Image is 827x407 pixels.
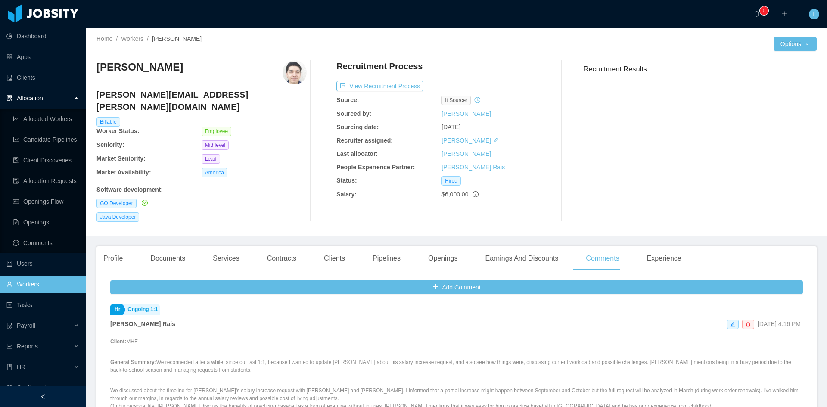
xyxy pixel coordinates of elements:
[441,164,505,171] a: [PERSON_NAME] Rais
[283,60,307,84] img: 6396978a-1e26-49bf-bdb5-a4c34a908781_6654bf6c1ce22-400w.png
[640,246,688,270] div: Experience
[781,11,787,17] i: icon: plus
[6,364,12,370] i: icon: book
[123,304,160,315] a: Ongoing 1:1
[336,60,423,72] h4: Recruitment Process
[110,358,803,374] p: We reconnected after a while, since our last 1:1, because I wanted to update [PERSON_NAME] about ...
[121,35,143,42] a: Workers
[6,296,79,314] a: icon: profileTasks
[13,214,79,231] a: icon: file-textOpenings
[116,35,118,42] span: /
[96,155,146,162] b: Market Seniority:
[6,323,12,329] i: icon: file-protect
[336,137,393,144] b: Recruiter assigned:
[746,322,751,327] i: icon: delete
[441,124,460,130] span: [DATE]
[478,246,565,270] div: Earnings And Discounts
[473,191,479,197] span: info-circle
[336,164,415,171] b: People Experience Partner:
[760,6,768,15] sup: 0
[13,172,79,190] a: icon: file-doneAllocation Requests
[336,191,357,198] b: Salary:
[206,246,246,270] div: Services
[96,141,124,148] b: Seniority:
[584,64,817,75] h3: Recruitment Results
[96,60,183,74] h3: [PERSON_NAME]
[202,168,227,177] span: America
[110,339,126,345] strong: Client:
[441,137,491,144] a: [PERSON_NAME]
[6,48,79,65] a: icon: appstoreApps
[336,110,371,117] b: Sourced by:
[730,322,735,327] i: icon: edit
[441,96,471,105] span: it sourcer
[13,110,79,127] a: icon: line-chartAllocated Workers
[110,359,156,365] strong: General Summary:
[336,150,378,157] b: Last allocator:
[441,150,491,157] a: [PERSON_NAME]
[110,280,803,294] button: icon: plusAdd Comment
[142,200,148,206] i: icon: check-circle
[96,89,307,113] h4: [PERSON_NAME][EMAIL_ADDRESS][PERSON_NAME][DOMAIN_NAME]
[202,140,229,150] span: Mid level
[202,127,231,136] span: Employee
[6,69,79,86] a: icon: auditClients
[143,246,192,270] div: Documents
[96,35,112,42] a: Home
[13,152,79,169] a: icon: file-searchClient Discoveries
[336,83,423,90] a: icon: exportView Recruitment Process
[202,154,220,164] span: Lead
[110,338,803,345] p: MHE
[758,320,801,327] span: [DATE] 4:16 PM
[441,110,491,117] a: [PERSON_NAME]
[336,81,423,91] button: icon: exportView Recruitment Process
[579,246,626,270] div: Comments
[366,246,407,270] div: Pipelines
[441,191,468,198] span: $6,000.00
[147,35,149,42] span: /
[140,199,148,206] a: icon: check-circle
[812,9,816,19] span: L
[96,212,139,222] span: Java Developer
[6,343,12,349] i: icon: line-chart
[96,199,137,208] span: GO Developer
[17,364,25,370] span: HR
[13,131,79,148] a: icon: line-chartCandidate Pipelines
[13,234,79,252] a: icon: messageComments
[96,169,151,176] b: Market Availability:
[96,186,163,193] b: Software development :
[17,343,38,350] span: Reports
[260,246,303,270] div: Contracts
[421,246,465,270] div: Openings
[13,193,79,210] a: icon: idcardOpenings Flow
[441,176,461,186] span: Hired
[96,117,120,127] span: Billable
[6,255,79,272] a: icon: robotUsers
[493,137,499,143] i: icon: edit
[774,37,817,51] button: Optionsicon: down
[336,177,357,184] b: Status:
[336,96,359,103] b: Source:
[6,276,79,293] a: icon: userWorkers
[96,127,139,134] b: Worker Status:
[17,322,35,329] span: Payroll
[474,97,480,103] i: icon: history
[317,246,352,270] div: Clients
[17,95,43,102] span: Allocation
[110,320,175,327] strong: [PERSON_NAME] Rais
[96,246,130,270] div: Profile
[110,304,122,315] a: Hr
[152,35,202,42] span: [PERSON_NAME]
[17,384,53,391] span: Configuration
[6,95,12,101] i: icon: solution
[336,124,379,130] b: Sourcing date:
[754,11,760,17] i: icon: bell
[6,28,79,45] a: icon: pie-chartDashboard
[6,385,12,391] i: icon: setting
